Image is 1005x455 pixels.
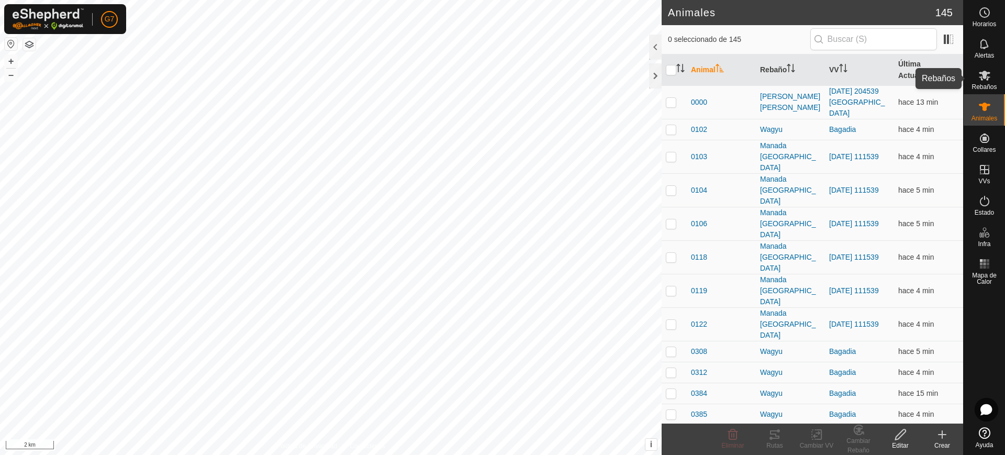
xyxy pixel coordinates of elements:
[973,21,996,27] span: Horarios
[645,439,657,450] button: i
[796,441,837,450] div: Cambiar VV
[978,241,990,247] span: Infra
[760,346,821,357] div: Wagyu
[964,423,1005,452] a: Ayuda
[676,65,685,74] p-sorticon: Activar para ordenar
[829,87,885,117] a: [DATE] 204539 [GEOGRAPHIC_DATA]
[945,71,954,80] p-sorticon: Activar para ordenar
[898,368,934,376] span: 19 ago 2025, 8:32
[898,186,934,194] span: 19 ago 2025, 8:32
[973,147,996,153] span: Collares
[829,347,856,356] a: Bagadia
[935,5,953,20] span: 145
[691,124,707,135] span: 0102
[810,28,937,50] input: Buscar (S)
[898,286,934,295] span: 19 ago 2025, 8:33
[760,409,821,420] div: Wagyu
[760,241,821,274] div: Manada [GEOGRAPHIC_DATA]
[687,54,756,86] th: Animal
[756,54,825,86] th: Rebaño
[760,308,821,341] div: Manada [GEOGRAPHIC_DATA]
[879,441,921,450] div: Editar
[691,218,707,229] span: 0106
[760,207,821,240] div: Manada [GEOGRAPHIC_DATA]
[668,34,810,45] span: 0 seleccionado de 145
[898,125,934,134] span: 19 ago 2025, 8:32
[5,55,17,68] button: +
[898,347,934,356] span: 19 ago 2025, 8:31
[760,124,821,135] div: Wagyu
[978,178,990,184] span: VVs
[691,319,707,330] span: 0122
[721,442,744,449] span: Eliminar
[921,441,963,450] div: Crear
[691,346,707,357] span: 0308
[829,410,856,418] a: Bagadia
[787,65,795,74] p-sorticon: Activar para ordenar
[825,54,894,86] th: VV
[898,98,938,106] span: 19 ago 2025, 8:23
[829,152,879,161] a: [DATE] 111539
[760,140,821,173] div: Manada [GEOGRAPHIC_DATA]
[966,272,1002,285] span: Mapa de Calor
[5,38,17,50] button: Restablecer Mapa
[716,65,724,74] p-sorticon: Activar para ordenar
[829,320,879,328] a: [DATE] 111539
[668,6,935,19] h2: Animales
[691,252,707,263] span: 0118
[975,209,994,216] span: Estado
[691,97,707,108] span: 0000
[760,174,821,207] div: Manada [GEOGRAPHIC_DATA]
[971,84,997,90] span: Rebaños
[971,115,997,121] span: Animales
[976,442,993,448] span: Ayuda
[754,441,796,450] div: Rutas
[829,253,879,261] a: [DATE] 111539
[829,125,856,134] a: Bagadia
[23,38,36,51] button: Capas del Mapa
[760,91,821,113] div: [PERSON_NAME] [PERSON_NAME]
[650,440,652,449] span: i
[975,52,994,59] span: Alertas
[829,389,856,397] a: Bagadia
[829,186,879,194] a: [DATE] 111539
[13,8,84,30] img: Logo Gallagher
[898,253,934,261] span: 19 ago 2025, 8:32
[837,436,879,455] div: Cambiar Rebaño
[898,219,934,228] span: 19 ago 2025, 8:31
[691,388,707,399] span: 0384
[5,69,17,81] button: –
[691,151,707,162] span: 0103
[898,152,934,161] span: 19 ago 2025, 8:32
[898,320,934,328] span: 19 ago 2025, 8:32
[829,286,879,295] a: [DATE] 111539
[105,14,115,25] span: G7
[898,410,934,418] span: 19 ago 2025, 8:32
[350,441,385,451] a: Contáctenos
[277,441,337,451] a: Política de Privacidad
[760,388,821,399] div: Wagyu
[691,185,707,196] span: 0104
[691,367,707,378] span: 0312
[760,367,821,378] div: Wagyu
[691,285,707,296] span: 0119
[829,219,879,228] a: [DATE] 111539
[894,54,963,86] th: Última Actualización
[839,65,847,74] p-sorticon: Activar para ordenar
[691,409,707,420] span: 0385
[829,368,856,376] a: Bagadia
[760,274,821,307] div: Manada [GEOGRAPHIC_DATA]
[898,389,938,397] span: 19 ago 2025, 8:22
